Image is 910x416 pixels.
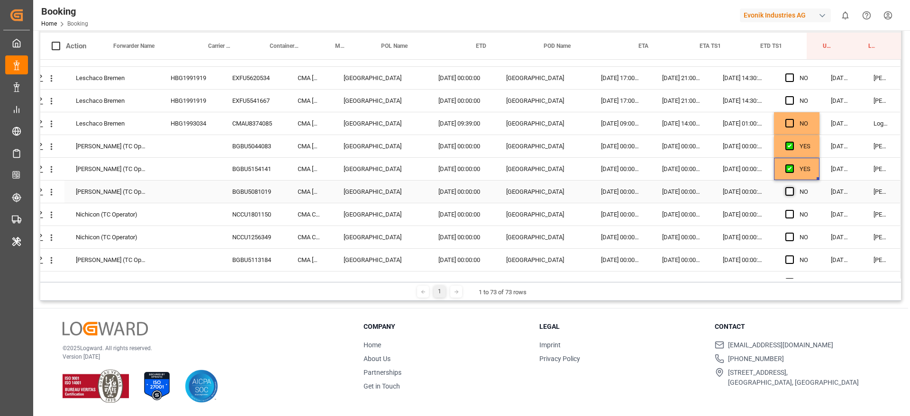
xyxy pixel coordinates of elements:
[800,204,808,226] div: NO
[539,341,561,349] a: Imprint
[479,288,527,297] div: 1 to 73 of 73 rows
[651,226,711,248] div: [DATE] 00:00:00
[64,271,159,294] div: [PERSON_NAME] (TC Operator)
[286,181,332,203] div: CMA [GEOGRAPHIC_DATA]
[711,271,774,294] div: [DATE] 00:00:00
[651,158,711,180] div: [DATE] 00:00:00
[495,112,590,135] div: [GEOGRAPHIC_DATA]
[862,67,901,89] div: [PERSON_NAME]
[800,158,810,180] div: YES
[862,271,901,294] div: [PERSON_NAME]
[140,370,173,403] img: ISO 27001 Certification
[63,370,129,403] img: ISO 9001 & ISO 14001 Certification
[819,271,862,294] div: [DATE] 10:52:49
[221,249,286,271] div: BGBU5113184
[427,249,495,271] div: [DATE] 00:00:00
[819,181,862,203] div: [DATE] 10:52:49
[711,203,774,226] div: [DATE] 00:00:00
[819,158,862,180] div: [DATE] 10:52:49
[221,271,286,294] div: BGBU5130330
[819,135,862,157] div: [DATE] 10:53:50
[64,181,159,203] div: [PERSON_NAME] (TC Operator)
[862,135,901,157] div: [PERSON_NAME]
[364,369,401,376] a: Partnerships
[8,203,901,226] div: Press SPACE to select this row.
[221,181,286,203] div: BGBU5081019
[495,226,590,248] div: [GEOGRAPHIC_DATA]
[364,382,400,390] a: Get in Touch
[286,271,332,294] div: CMA [GEOGRAPHIC_DATA]
[41,4,88,18] div: Booking
[364,355,391,362] a: About Us
[862,181,901,203] div: [PERSON_NAME]
[364,341,381,349] a: Home
[8,158,901,181] div: Press SPACE to select this row.
[427,226,495,248] div: [DATE] 00:00:00
[715,322,879,332] h3: Contact
[862,112,901,135] div: Logward System
[862,203,901,226] div: [PERSON_NAME]
[476,43,486,49] span: ETD
[819,90,862,112] div: [DATE] 05:25:28
[539,355,580,362] a: Privacy Policy
[728,368,859,388] span: [STREET_ADDRESS], [GEOGRAPHIC_DATA], [GEOGRAPHIC_DATA]
[221,67,286,89] div: EXFU5620534
[159,90,221,112] div: HBG1991919
[427,181,495,203] div: [DATE] 00:00:00
[651,135,711,157] div: [DATE] 00:00:00
[8,181,901,203] div: Press SPACE to select this row.
[760,43,782,49] span: ETD TS1
[862,249,901,271] div: [PERSON_NAME]
[427,112,495,135] div: [DATE] 09:39:00
[64,158,159,180] div: [PERSON_NAME] (TC Operator)
[159,112,221,135] div: HBG1993034
[835,5,856,26] button: show 0 new notifications
[427,271,495,294] div: [DATE] 00:00:00
[335,43,345,49] span: Main Vessel and Vessel Imo
[651,271,711,294] div: [DATE] 00:00:00
[286,203,332,226] div: CMA CGM [PERSON_NAME]
[590,226,651,248] div: [DATE] 00:00:00
[800,136,810,157] div: YES
[64,135,159,157] div: [PERSON_NAME] (TC Operator)
[700,43,721,49] span: ETA TS1
[711,135,774,157] div: [DATE] 00:00:00
[332,226,427,248] div: [GEOGRAPHIC_DATA]
[800,67,808,89] div: NO
[8,249,901,271] div: Press SPACE to select this row.
[590,158,651,180] div: [DATE] 00:00:00
[740,9,831,22] div: Evonik Industries AG
[868,43,875,49] span: Last Opened Date
[64,203,159,226] div: Nichicon (TC Operator)
[63,322,148,335] img: Logward Logo
[651,67,711,89] div: [DATE] 21:00:00
[427,158,495,180] div: [DATE] 00:00:00
[332,249,427,271] div: [GEOGRAPHIC_DATA]
[800,226,808,248] div: NO
[495,181,590,203] div: [GEOGRAPHIC_DATA]
[63,353,340,361] p: Version [DATE]
[208,43,234,49] span: Carrier Booking No.
[8,112,901,135] div: Press SPACE to select this row.
[332,112,427,135] div: [GEOGRAPHIC_DATA]
[286,226,332,248] div: CMA CGM [PERSON_NAME]
[651,90,711,112] div: [DATE] 21:00:00
[823,43,832,49] span: Update Last Opened By
[63,344,340,353] p: © 2025 Logward. All rights reserved.
[8,226,901,249] div: Press SPACE to select this row.
[862,158,901,180] div: [PERSON_NAME]
[495,67,590,89] div: [GEOGRAPHIC_DATA]
[590,249,651,271] div: [DATE] 00:00:00
[286,67,332,89] div: CMA [GEOGRAPHIC_DATA]
[8,271,901,294] div: Press SPACE to select this row.
[544,43,571,49] span: POD Name
[286,135,332,157] div: CMA [GEOGRAPHIC_DATA]
[800,90,808,112] div: NO
[332,90,427,112] div: [GEOGRAPHIC_DATA]
[221,112,286,135] div: CMAU8374085
[651,112,711,135] div: [DATE] 14:00:00
[286,158,332,180] div: CMA [GEOGRAPHIC_DATA]
[819,67,862,89] div: [DATE] 05:26:00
